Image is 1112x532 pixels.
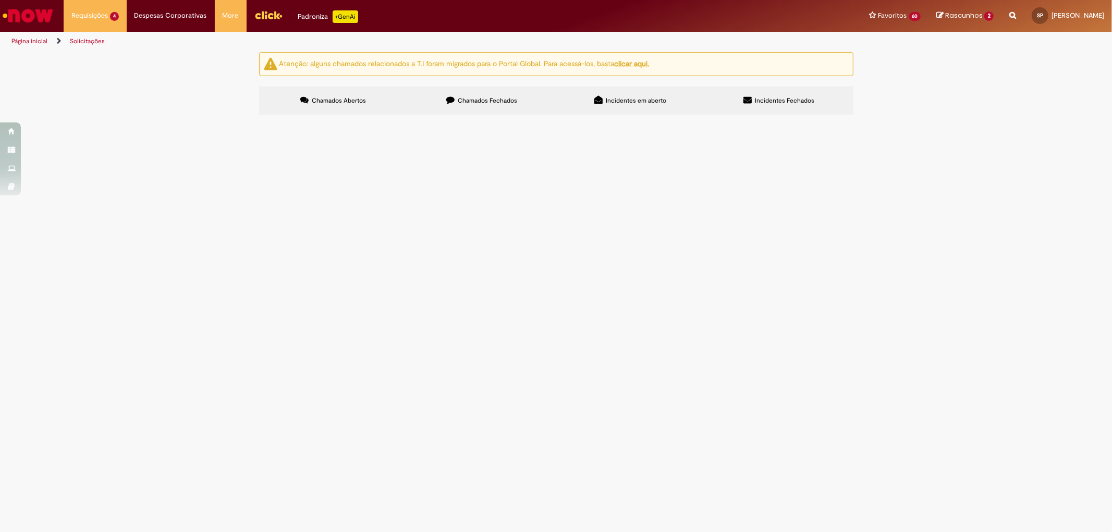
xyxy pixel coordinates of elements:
ng-bind-html: Atenção: alguns chamados relacionados a T.I foram migrados para o Portal Global. Para acessá-los,... [279,59,650,68]
span: Incidentes em aberto [606,96,666,105]
a: clicar aqui. [615,59,650,68]
ul: Trilhas de página [8,32,734,51]
a: Rascunhos [936,11,994,21]
img: click_logo_yellow_360x200.png [254,7,283,23]
span: 4 [110,12,119,21]
span: 60 [909,12,921,21]
span: Incidentes Fechados [755,96,814,105]
span: More [223,10,239,21]
span: Chamados Abertos [312,96,366,105]
span: Requisições [71,10,108,21]
span: Despesas Corporativas [135,10,207,21]
span: [PERSON_NAME] [1052,11,1104,20]
div: Padroniza [298,10,358,23]
img: ServiceNow [1,5,55,26]
span: Chamados Fechados [458,96,517,105]
span: 2 [984,11,994,21]
a: Página inicial [11,37,47,45]
span: Rascunhos [945,10,983,20]
span: Favoritos [878,10,907,21]
p: +GenAi [333,10,358,23]
a: Solicitações [70,37,105,45]
span: SP [1037,12,1043,19]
